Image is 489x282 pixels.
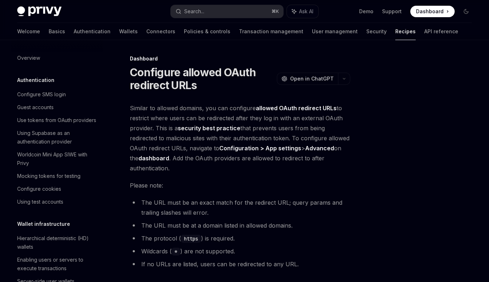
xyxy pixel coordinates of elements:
[17,76,54,84] h5: Authentication
[277,73,338,85] button: Open in ChatGPT
[312,23,358,40] a: User management
[17,6,62,16] img: dark logo
[219,145,301,152] strong: Configuration > App settings
[287,5,318,18] button: Ask AI
[74,23,111,40] a: Authentication
[17,256,99,273] div: Enabling users or servers to execute transactions
[130,198,350,218] li: The URL must be an exact match for the redirect URL; query params and trailing slashes will error.
[138,155,169,162] a: dashboard
[17,150,99,167] div: Worldcoin Mini App SIWE with Privy
[17,234,99,251] div: Hierarchical deterministic (HD) wallets
[17,129,99,146] div: Using Supabase as an authentication provider
[11,88,103,101] a: Configure SMS login
[130,259,350,269] li: If no URLs are listed, users can be redirected to any URL.
[11,170,103,183] a: Mocking tokens for testing
[130,66,274,92] h1: Configure allowed OAuth redirect URLs
[366,23,387,40] a: Security
[119,23,138,40] a: Wallets
[11,232,103,253] a: Hierarchical deterministic (HD) wallets
[382,8,402,15] a: Support
[17,172,80,180] div: Mocking tokens for testing
[424,23,458,40] a: API reference
[17,198,63,206] div: Using test accounts
[130,246,350,256] li: Wildcards ( ) are not supported.
[178,125,240,132] strong: security best practice
[130,103,350,173] span: Similar to allowed domains, you can configure to restrict where users can be redirected after the...
[17,23,40,40] a: Welcome
[130,180,350,190] span: Please note:
[17,54,40,62] div: Overview
[11,148,103,170] a: Worldcoin Mini App SIWE with Privy
[17,220,70,228] h5: Wallet infrastructure
[130,220,350,230] li: The URL must be at a domain listed in allowed domains.
[359,8,373,15] a: Demo
[305,145,334,152] strong: Advanced
[416,8,444,15] span: Dashboard
[272,9,279,14] span: ⌘ K
[395,23,416,40] a: Recipes
[49,23,65,40] a: Basics
[239,23,303,40] a: Transaction management
[17,90,66,99] div: Configure SMS login
[146,23,175,40] a: Connectors
[290,75,334,82] span: Open in ChatGPT
[299,8,313,15] span: Ask AI
[460,6,472,17] button: Toggle dark mode
[181,235,201,243] code: https
[171,5,283,18] button: Search...⌘K
[11,183,103,195] a: Configure cookies
[11,52,103,64] a: Overview
[410,6,455,17] a: Dashboard
[17,116,96,125] div: Use tokens from OAuth providers
[17,185,61,193] div: Configure cookies
[184,7,204,16] div: Search...
[11,127,103,148] a: Using Supabase as an authentication provider
[130,233,350,243] li: The protocol ( ) is required.
[17,103,54,112] div: Guest accounts
[256,104,337,112] strong: allowed OAuth redirect URLs
[130,55,350,62] div: Dashboard
[11,195,103,208] a: Using test accounts
[11,101,103,114] a: Guest accounts
[184,23,230,40] a: Policies & controls
[11,253,103,275] a: Enabling users or servers to execute transactions
[11,114,103,127] a: Use tokens from OAuth providers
